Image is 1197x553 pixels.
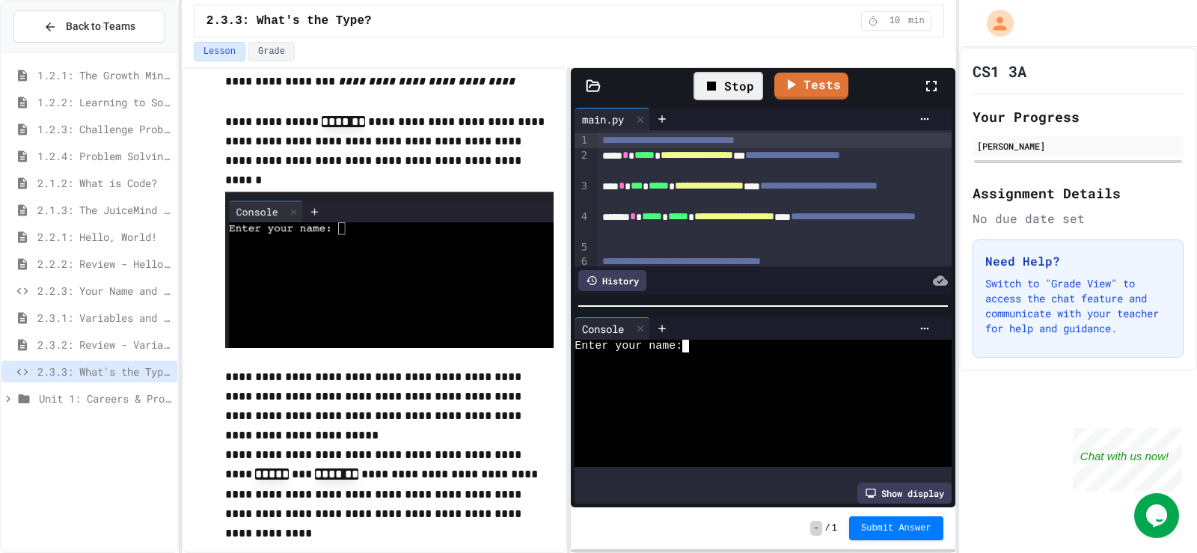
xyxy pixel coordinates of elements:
h2: Assignment Details [973,183,1184,204]
div: 5 [575,240,590,255]
p: Switch to "Grade View" to access the chat feature and communicate with your teacher for help and ... [985,276,1171,336]
div: No due date set [973,210,1184,227]
span: 2.1.3: The JuiceMind IDE [37,202,171,218]
div: Console [575,321,631,337]
span: Enter your name: [575,340,682,352]
iframe: chat widget [1134,493,1182,538]
span: min [908,15,925,27]
div: History [578,270,646,291]
span: Unit 1: Careers & Professionalism [39,391,171,406]
div: My Account [971,6,1017,40]
button: Lesson [194,42,245,61]
span: / [825,522,830,534]
span: 2.3.3: What's the Type? [37,364,171,379]
div: [PERSON_NAME] [977,139,1179,153]
div: 4 [575,210,590,240]
span: 2.2.1: Hello, World! [37,229,171,245]
span: 2.2.3: Your Name and Favorite Movie [37,283,171,299]
div: 3 [575,179,590,210]
a: Tests [774,73,848,100]
span: 1 [832,522,837,534]
div: Stop [694,72,763,100]
h3: Need Help? [985,252,1171,270]
span: 2.3.3: What's the Type? [206,12,372,30]
button: Grade [248,42,295,61]
div: 6 [575,254,590,269]
div: main.py [575,108,650,130]
span: - [810,521,821,536]
div: Show display [857,483,952,504]
div: 2 [575,148,590,179]
span: 1.2.3: Challenge Problem - The Bridge [37,121,171,137]
span: 1.2.2: Learning to Solve Hard Problems [37,94,171,110]
span: 10 [883,15,907,27]
div: main.py [575,111,631,127]
span: 1.2.1: The Growth Mindset [37,67,171,83]
button: Submit Answer [849,516,943,540]
div: 1 [575,133,590,148]
h2: Your Progress [973,106,1184,127]
span: 2.1.2: What is Code? [37,175,171,191]
span: 2.2.2: Review - Hello, World! [37,256,171,272]
span: 2.3.2: Review - Variables and Data Types [37,337,171,352]
span: Back to Teams [66,19,135,34]
button: Back to Teams [13,10,165,43]
span: 2.3.1: Variables and Data Types [37,310,171,326]
span: 1.2.4: Problem Solving Practice [37,148,171,164]
iframe: chat widget [1073,428,1182,492]
h1: CS1 3A [973,61,1026,82]
div: Console [575,317,650,340]
span: Submit Answer [861,522,931,534]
